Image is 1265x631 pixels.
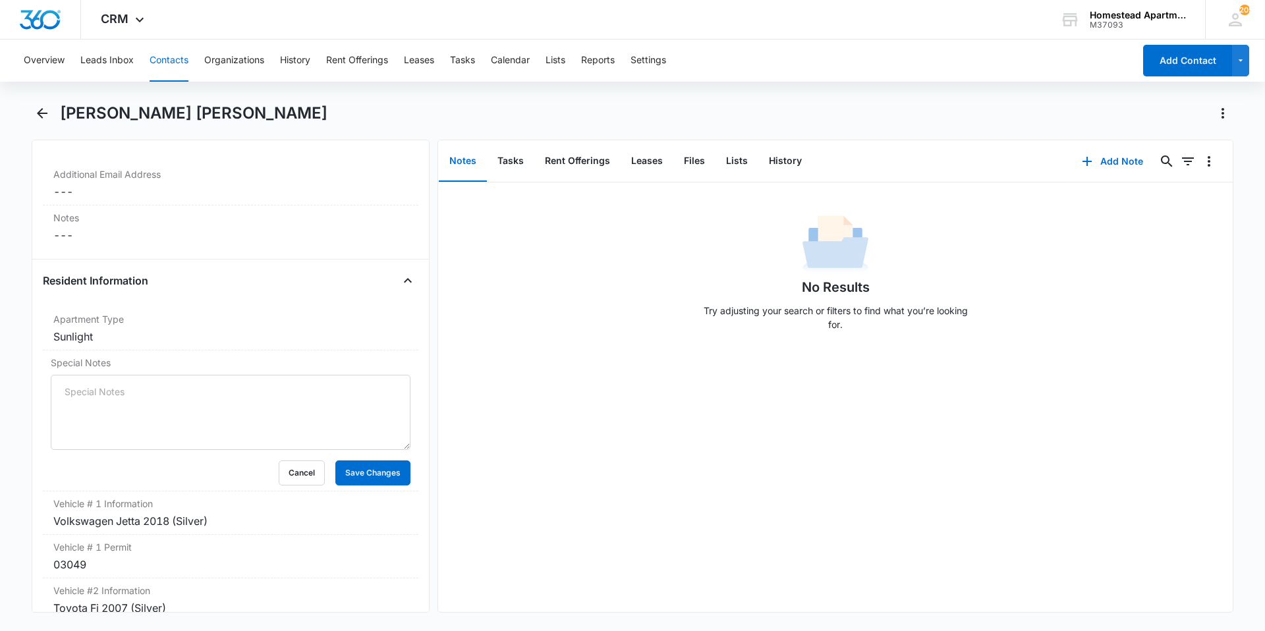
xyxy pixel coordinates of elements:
[43,535,418,578] div: Vehicle # 1 Permit03049
[802,211,868,277] img: No Data
[491,40,530,82] button: Calendar
[43,578,418,622] div: Vehicle #2 InformationToyota Fj 2007 (Silver)
[1156,151,1177,172] button: Search...
[53,312,408,326] label: Apartment Type
[80,40,134,82] button: Leads Inbox
[43,162,418,206] div: Additional Email Address---
[60,103,327,123] h1: [PERSON_NAME] [PERSON_NAME]
[53,167,408,181] label: Additional Email Address
[1090,10,1186,20] div: account name
[802,277,870,297] h1: No Results
[43,273,148,288] h4: Resident Information
[53,557,408,572] div: 03049
[697,304,974,331] p: Try adjusting your search or filters to find what you’re looking for.
[43,491,418,535] div: Vehicle # 1 InformationVolkswagen Jetta 2018 (Silver)
[53,497,408,510] label: Vehicle # 1 Information
[450,40,475,82] button: Tasks
[51,356,410,370] label: Special Notes
[53,184,408,200] dd: ---
[716,141,758,182] button: Lists
[1239,5,1250,15] span: 205
[53,540,408,554] label: Vehicle # 1 Permit
[280,40,310,82] button: History
[404,40,434,82] button: Leases
[204,40,264,82] button: Organizations
[53,584,408,597] label: Vehicle #2 Information
[758,141,812,182] button: History
[32,103,52,124] button: Back
[279,460,325,485] button: Cancel
[335,460,410,485] button: Save Changes
[53,600,408,616] div: Toyota Fj 2007 (Silver)
[53,513,408,529] div: Volkswagen Jetta 2018 (Silver)
[631,40,666,82] button: Settings
[101,12,128,26] span: CRM
[546,40,565,82] button: Lists
[581,40,615,82] button: Reports
[487,141,534,182] button: Tasks
[1198,151,1220,172] button: Overflow Menu
[150,40,188,82] button: Contacts
[43,206,418,248] div: Notes---
[326,40,388,82] button: Rent Offerings
[53,211,408,225] label: Notes
[53,329,408,344] div: Sunlight
[673,141,716,182] button: Files
[534,141,621,182] button: Rent Offerings
[1212,103,1233,124] button: Actions
[1143,45,1232,76] button: Add Contact
[397,270,418,291] button: Close
[1069,146,1156,177] button: Add Note
[24,40,65,82] button: Overview
[1177,151,1198,172] button: Filters
[43,307,418,350] div: Apartment TypeSunlight
[1239,5,1250,15] div: notifications count
[439,141,487,182] button: Notes
[53,227,408,243] dd: ---
[1090,20,1186,30] div: account id
[621,141,673,182] button: Leases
